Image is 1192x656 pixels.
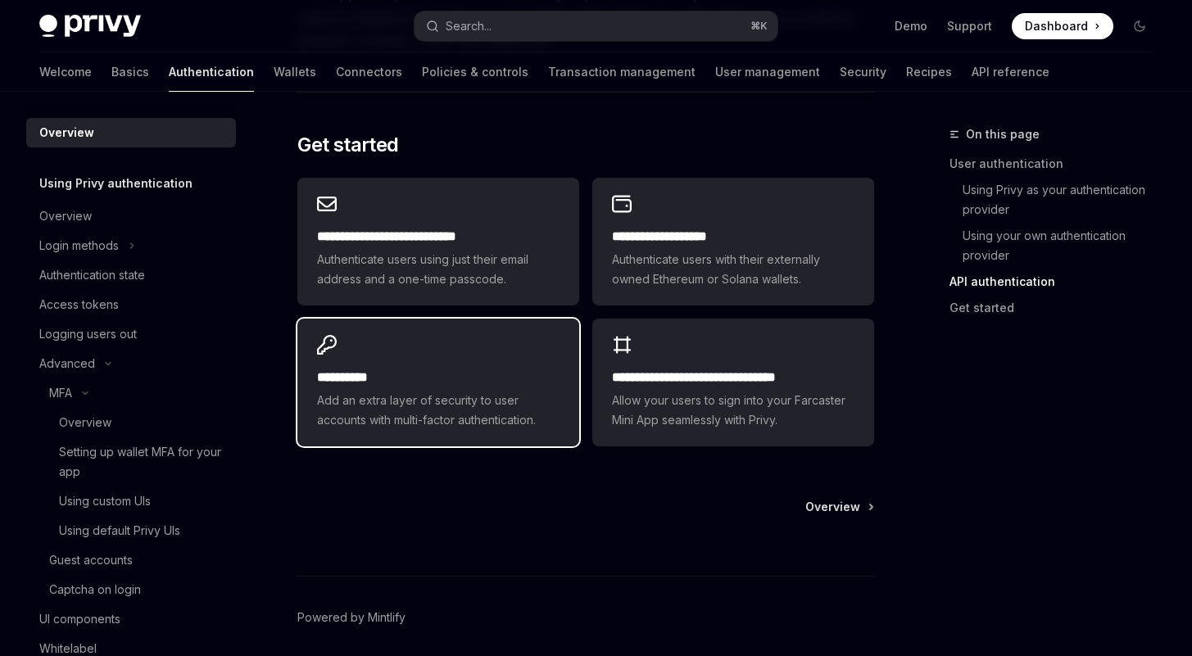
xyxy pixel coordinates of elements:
a: User management [715,52,820,92]
a: Logging users out [26,319,236,349]
a: Overview [805,499,872,515]
a: Security [840,52,886,92]
button: Toggle MFA section [26,378,236,408]
button: Toggle Advanced section [26,349,236,378]
a: Transaction management [548,52,696,92]
a: Welcome [39,52,92,92]
a: UI components [26,604,236,634]
a: API authentication [950,269,1166,295]
div: Access tokens [39,295,119,314]
a: Access tokens [26,290,236,319]
a: Overview [26,201,236,231]
div: Using default Privy UIs [59,521,180,541]
a: **** *****Add an extra layer of security to user accounts with multi-factor authentication. [297,319,579,446]
a: Powered by Mintlify [297,609,406,626]
div: MFA [49,383,72,403]
div: Search... [446,16,492,36]
div: Login methods [39,236,119,256]
a: Guest accounts [26,545,236,575]
span: Authenticate users with their externally owned Ethereum or Solana wallets. [612,250,854,289]
a: Demo [895,18,927,34]
h5: Using Privy authentication [39,174,193,193]
a: Using your own authentication provider [950,223,1166,269]
span: Overview [805,499,860,515]
button: Toggle Login methods section [26,231,236,260]
div: Logging users out [39,324,137,344]
div: Captcha on login [49,580,141,599]
button: Toggle dark mode [1126,13,1153,39]
div: Overview [39,206,92,226]
a: Connectors [336,52,402,92]
a: Basics [111,52,149,92]
a: Using Privy as your authentication provider [950,177,1166,223]
div: Using custom UIs [59,491,151,511]
div: Overview [59,413,111,432]
span: ⌘ K [750,20,768,33]
div: Advanced [39,354,95,373]
img: dark logo [39,15,141,38]
a: **** **** **** ****Authenticate users with their externally owned Ethereum or Solana wallets. [592,178,874,305]
a: Support [947,18,992,34]
a: Using default Privy UIs [26,516,236,545]
a: Recipes [906,52,952,92]
a: Dashboard [1012,13,1113,39]
div: Setting up wallet MFA for your app [59,442,226,482]
a: API reference [972,52,1049,92]
a: Authentication state [26,260,236,290]
div: Overview [39,123,94,143]
span: Get started [297,132,398,158]
a: Authentication [169,52,254,92]
span: Add an extra layer of security to user accounts with multi-factor authentication. [317,391,560,430]
a: Get started [950,295,1166,321]
span: Allow your users to sign into your Farcaster Mini App seamlessly with Privy. [612,391,854,430]
div: Guest accounts [49,550,133,570]
div: UI components [39,609,120,629]
a: User authentication [950,151,1166,177]
a: Overview [26,118,236,147]
span: On this page [966,124,1040,144]
a: Overview [26,408,236,437]
a: Setting up wallet MFA for your app [26,437,236,486]
a: Policies & controls [422,52,528,92]
span: Dashboard [1025,18,1088,34]
a: Using custom UIs [26,486,236,516]
a: Captcha on login [26,575,236,604]
span: Authenticate users using just their email address and a one-time passcode. [317,250,560,289]
button: Open search [415,11,777,41]
div: Authentication state [39,265,145,285]
a: Wallets [274,52,316,92]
